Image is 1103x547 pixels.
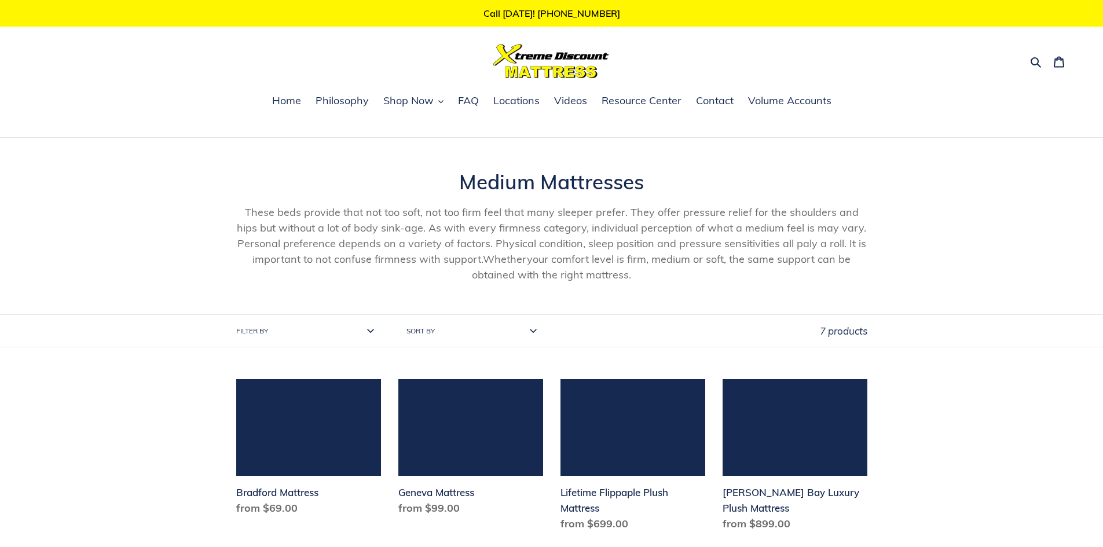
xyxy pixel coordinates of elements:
[602,94,681,108] span: Resource Center
[820,325,867,337] span: 7 products
[696,94,734,108] span: Contact
[554,94,587,108] span: Videos
[690,93,739,110] a: Contact
[488,93,545,110] a: Locations
[458,94,479,108] span: FAQ
[596,93,687,110] a: Resource Center
[483,252,527,266] span: Whether
[723,379,867,536] a: Chadwick Bay Luxury Plush Mattress
[748,94,831,108] span: Volume Accounts
[560,379,705,536] a: Lifetime Flippaple Plush Mattress
[378,93,449,110] button: Shop Now
[452,93,485,110] a: FAQ
[493,94,540,108] span: Locations
[406,326,435,336] label: Sort by
[266,93,307,110] a: Home
[236,204,867,282] p: These beds provide that not too soft, not too firm feel that many sleeper prefer. They offer pres...
[742,93,837,110] a: Volume Accounts
[316,94,369,108] span: Philosophy
[236,326,268,336] label: Filter by
[272,94,301,108] span: Home
[383,94,434,108] span: Shop Now
[493,44,609,78] img: Xtreme Discount Mattress
[459,169,644,194] span: Medium Mattresses
[310,93,375,110] a: Philosophy
[548,93,593,110] a: Videos
[398,379,543,520] a: Geneva Mattress
[236,379,381,520] a: Bradford Mattress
